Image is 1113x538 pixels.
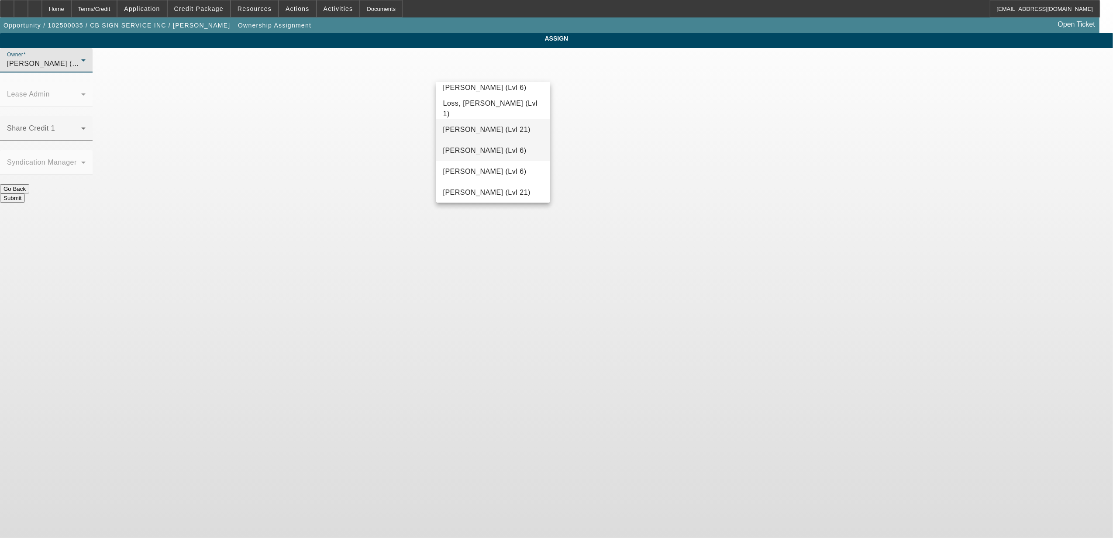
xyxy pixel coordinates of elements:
span: [PERSON_NAME] (Lvl 6) [443,83,527,93]
span: [PERSON_NAME] (Lvl 6) [443,166,527,177]
span: [PERSON_NAME] (Lvl 6) [443,145,527,156]
span: Loss, [PERSON_NAME] (Lvl 1) [443,98,543,119]
span: [PERSON_NAME] (Lvl 21) [443,187,531,198]
span: [PERSON_NAME] (Lvl 21) [443,124,531,135]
